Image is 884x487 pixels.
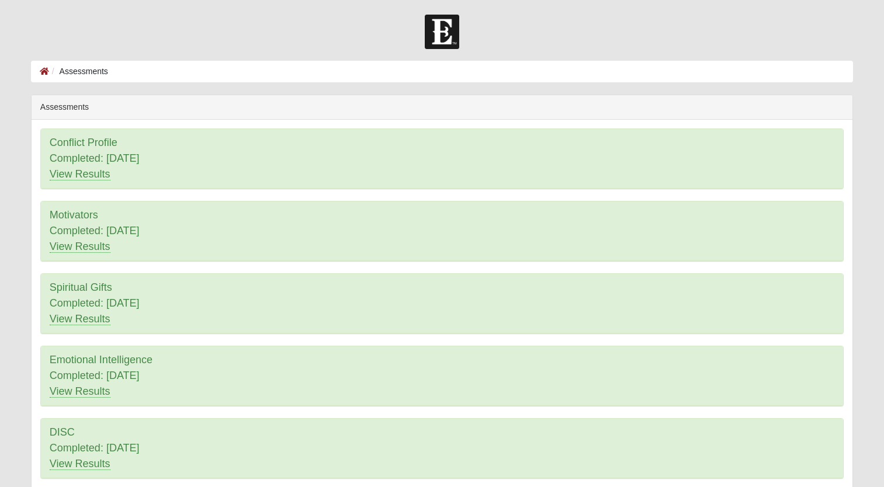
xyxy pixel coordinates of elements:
[50,313,110,325] a: View Results
[50,458,110,470] a: View Results
[41,201,843,261] div: Motivators Completed: [DATE]
[425,15,459,49] img: Church of Eleven22 Logo
[49,65,108,78] li: Assessments
[41,346,843,406] div: Emotional Intelligence Completed: [DATE]
[50,241,110,253] a: View Results
[41,419,843,478] div: DISC Completed: [DATE]
[50,385,110,398] a: View Results
[41,274,843,333] div: Spiritual Gifts Completed: [DATE]
[32,95,852,120] div: Assessments
[50,168,110,180] a: View Results
[41,129,843,189] div: Conflict Profile Completed: [DATE]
